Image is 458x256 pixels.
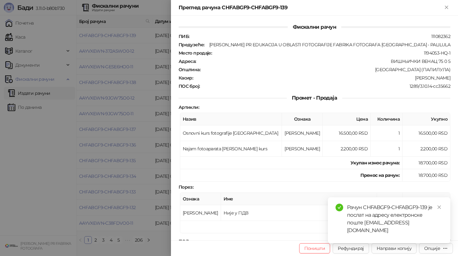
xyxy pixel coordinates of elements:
[282,113,323,125] th: Ознака
[194,75,451,81] div: [PERSON_NAME]
[179,83,200,89] strong: ПОС број :
[377,193,403,205] th: Стопа
[179,4,443,11] div: Преглед рачуна CHFABGF9-CHFABGF9-139
[299,243,330,253] button: Поништи
[323,125,371,141] td: 16.500,00 RSD
[221,193,377,205] th: Име
[287,95,342,101] span: Промет - Продаја
[288,24,341,30] span: Фискални рачун
[200,83,451,89] div: 1289/3.10.14-cc35662
[179,58,196,64] strong: Адреса :
[179,238,205,244] strong: ПФР време :
[371,141,403,157] td: 1
[180,205,221,221] td: [PERSON_NAME]
[180,125,282,141] td: Osnovni kurs fotografije [GEOGRAPHIC_DATA]
[221,205,377,221] td: Није у ПДВ
[424,245,440,251] div: Опције
[371,113,403,125] th: Количина
[403,157,450,169] td: 18.700,00 RSD
[179,104,199,110] strong: Артикли :
[282,141,323,157] td: [PERSON_NAME]
[179,67,200,72] strong: Општина :
[179,50,212,56] strong: Место продаје :
[179,184,193,190] strong: Порез :
[443,4,450,11] button: Close
[347,204,443,234] div: Рачун CHFABGF9-CHFABGF9-139 је послат на адресу електронске поште [EMAIL_ADDRESS][DOMAIN_NAME]
[323,113,371,125] th: Цена
[180,193,221,205] th: Ознака
[336,204,343,211] span: check-circle
[372,243,417,253] button: Направи копију
[436,204,443,211] a: Close
[179,42,204,48] strong: Предузеће :
[333,243,369,253] button: Рефундирај
[403,169,450,182] td: 18.700,00 RSD
[437,205,441,209] span: close
[206,238,451,244] div: [DATE] 09:49:27
[179,34,189,39] strong: ПИБ :
[180,113,282,125] th: Назив
[205,42,451,48] div: [PERSON_NAME] PR EDUKACIJA U OBLASTI FOTOGRAFIJE FABRIKA FOTOGRAFA [GEOGRAPHIC_DATA] - PALILULA
[403,141,450,157] td: 2.200,00 RSD
[190,34,451,39] div: 111082362
[371,125,403,141] td: 1
[179,75,193,81] strong: Касир :
[282,125,323,141] td: [PERSON_NAME]
[419,243,453,253] button: Опције
[197,58,451,64] div: ВИШЊИЧКИ ВЕНАЦ 75 0 5
[323,141,371,157] td: 2.200,00 RSD
[403,125,450,141] td: 16.500,00 RSD
[360,172,400,178] strong: Пренос на рачун :
[201,67,451,72] div: [GEOGRAPHIC_DATA] (ПАЛИЛУЛА)
[403,113,450,125] th: Укупно
[180,141,282,157] td: Najam fotoaparata [PERSON_NAME] kurs
[351,160,400,166] strong: Укупан износ рачуна :
[403,193,450,205] th: Порез
[377,245,411,251] span: Направи копију
[212,50,451,56] div: 1194053-HQ-1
